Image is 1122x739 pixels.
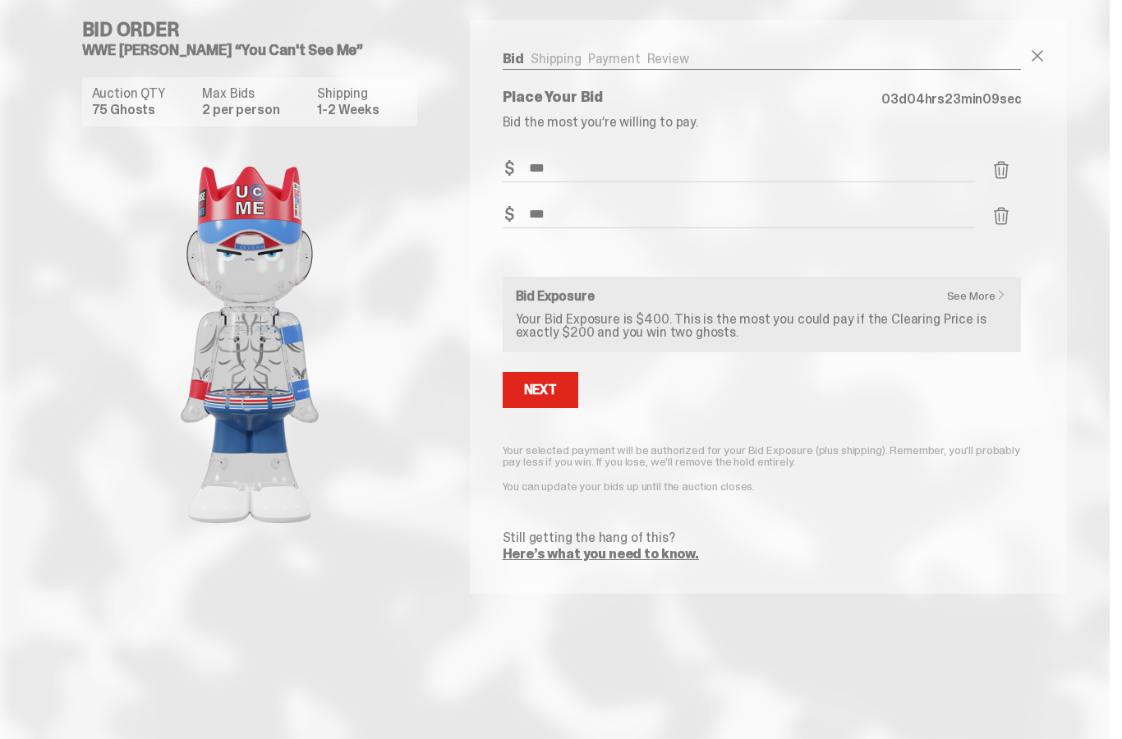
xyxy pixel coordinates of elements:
h4: Bid Order [82,20,430,39]
dd: 75 Ghosts [92,103,193,117]
span: 09 [982,90,1000,108]
a: Here’s what you need to know. [503,545,699,562]
a: Bid [503,50,525,67]
p: Bid the most you’re willing to pay. [503,116,1022,129]
dd: 2 per person [202,103,307,117]
dt: Max Bids [202,87,307,100]
p: Place Your Bid [503,90,882,104]
a: See More [947,290,1015,301]
dt: Shipping [317,87,407,100]
span: 23 [945,90,961,108]
span: 03 [881,90,899,108]
p: d hrs min sec [881,93,1021,106]
img: product image [85,140,414,550]
p: Still getting the hang of this? [503,531,1022,544]
span: $ [504,160,514,177]
button: Next [503,372,578,408]
div: Next [524,383,557,397]
p: You can update your bids up until the auction closes. [503,480,1022,492]
h5: WWE [PERSON_NAME] “You Can't See Me” [82,43,430,57]
dt: Auction QTY [92,87,193,100]
h6: Bid Exposure [516,290,1009,303]
dd: 1-2 Weeks [317,103,407,117]
span: 04 [907,90,925,108]
p: Your selected payment will be authorized for your Bid Exposure (plus shipping). Remember, you’ll ... [503,444,1022,467]
p: Your Bid Exposure is $400. This is the most you could pay if the Clearing Price is exactly $200 a... [516,313,1009,339]
span: $ [504,206,514,223]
